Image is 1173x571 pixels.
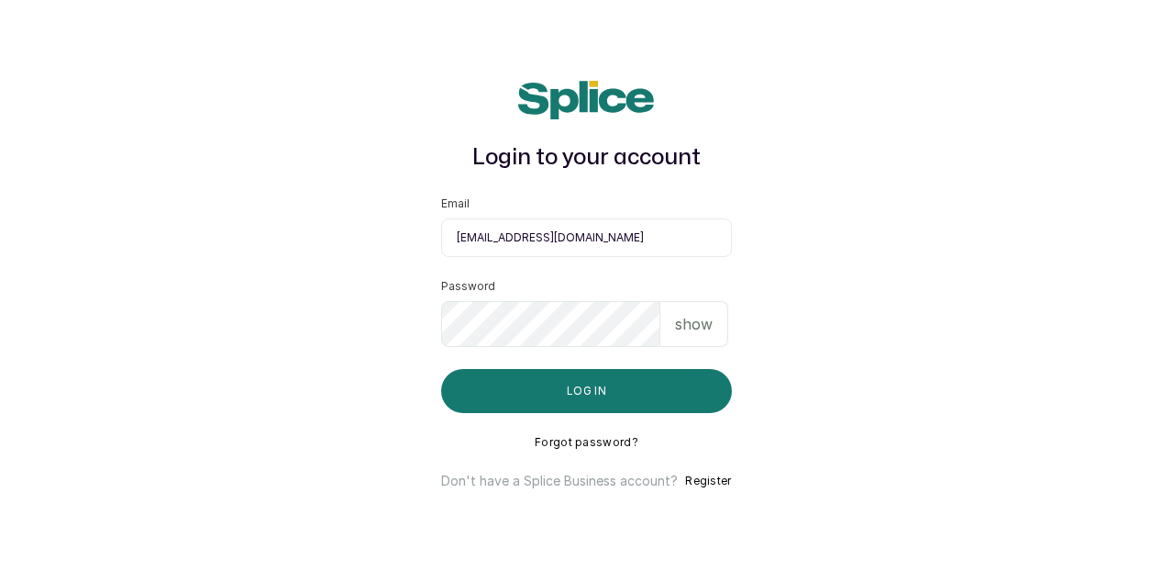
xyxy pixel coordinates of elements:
[441,196,470,211] label: Email
[441,369,731,413] button: Log in
[441,472,678,490] p: Don't have a Splice Business account?
[675,313,713,335] p: show
[535,435,638,450] button: Forgot password?
[441,141,731,174] h1: Login to your account
[685,472,731,490] button: Register
[441,279,495,294] label: Password
[441,218,731,257] input: email@acme.com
